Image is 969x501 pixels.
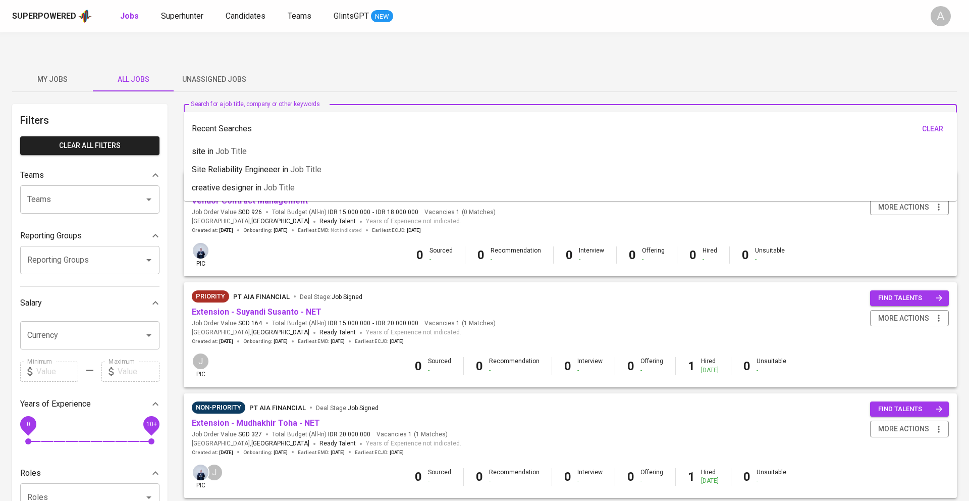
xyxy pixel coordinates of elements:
[429,255,453,264] div: -
[703,246,717,264] div: Hired
[20,165,159,185] div: Teams
[366,217,461,227] span: Years of Experience not indicated.
[372,319,374,328] span: -
[428,366,451,375] div: -
[251,439,309,449] span: [GEOGRAPHIC_DATA]
[372,208,374,217] span: -
[238,208,262,217] span: SGD 926
[20,394,159,414] div: Years of Experience
[20,398,91,410] p: Years of Experience
[272,319,418,328] span: Total Budget (All-In)
[298,227,362,234] span: Earliest EMD :
[640,366,663,375] div: -
[249,404,306,412] span: PT AIA FINANCIAL
[390,338,404,345] span: [DATE]
[216,146,247,156] span: Job title
[489,366,540,375] div: -
[371,12,393,22] span: NEW
[274,338,288,345] span: [DATE]
[366,328,461,338] span: Years of Experience not indicated.
[415,359,422,373] b: 0
[288,11,311,21] span: Teams
[331,338,345,345] span: [DATE]
[931,6,951,26] div: A
[300,293,362,300] span: Deal Stage :
[701,468,719,485] div: Hired
[298,449,345,456] span: Earliest EMD :
[332,293,362,300] span: Job Signed
[372,227,421,234] span: Earliest ECJD :
[577,477,603,485] div: -
[455,208,460,217] span: 1
[20,293,159,313] div: Salary
[192,307,321,317] a: Extension - Suyandi Susanto - NET
[274,449,288,456] span: [DATE]
[355,338,404,345] span: Earliest ECJD :
[476,470,483,484] b: 0
[355,449,404,456] span: Earliest ECJD :
[757,357,786,374] div: Unsuitable
[193,243,208,259] img: annisa@glints.com
[455,319,460,328] span: 1
[319,440,356,447] span: Ready Talent
[142,253,156,267] button: Open
[298,338,345,345] span: Earliest EMD :
[192,430,262,439] span: Job Order Value
[424,319,496,328] span: Vacancies ( 1 Matches )
[192,242,209,268] div: pic
[701,366,719,375] div: [DATE]
[376,319,418,328] span: IDR 20.000.000
[328,319,370,328] span: IDR 15.000.000
[192,208,262,217] span: Job Order Value
[192,164,321,176] p: Site Reliability Engineeer in
[192,217,309,227] span: [GEOGRAPHIC_DATA] ,
[192,319,262,328] span: Job Order Value
[577,468,603,485] div: Interview
[290,165,321,174] span: Job title
[192,403,245,413] span: Non-Priority
[226,10,267,23] a: Candidates
[688,470,695,484] b: 1
[36,362,78,382] input: Value
[476,359,483,373] b: 0
[243,449,288,456] span: Onboarding :
[28,139,151,152] span: Clear All filters
[376,208,418,217] span: IDR 18.000.000
[319,329,356,336] span: Ready Talent
[192,120,949,138] div: Recent Searches
[878,312,929,325] span: more actions
[640,477,663,485] div: -
[870,421,949,437] button: more actions
[20,463,159,483] div: Roles
[161,10,205,23] a: Superhunter
[192,353,209,370] div: J
[288,10,313,23] a: Teams
[627,470,634,484] b: 0
[407,430,412,439] span: 1
[219,338,233,345] span: [DATE]
[20,297,42,309] p: Salary
[742,248,749,262] b: 0
[489,468,540,485] div: Recommendation
[192,402,245,414] div: extension
[579,246,604,264] div: Interview
[703,255,717,264] div: -
[146,420,156,427] span: 10+
[701,477,719,485] div: [DATE]
[688,359,695,373] b: 1
[564,470,571,484] b: 0
[878,404,943,415] span: find talents
[192,464,209,490] div: pic
[243,338,288,345] span: Onboarding :
[12,11,76,22] div: Superpowered
[755,246,785,264] div: Unsuitable
[274,227,288,234] span: [DATE]
[192,418,320,428] a: Extension - Mudhakhir Toha - NET
[20,112,159,128] h6: Filters
[251,328,309,338] span: [GEOGRAPHIC_DATA]
[870,402,949,417] button: find talents
[243,227,288,234] span: Onboarding :
[921,123,945,135] span: clear
[192,182,295,194] p: creative designer in
[331,449,345,456] span: [DATE]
